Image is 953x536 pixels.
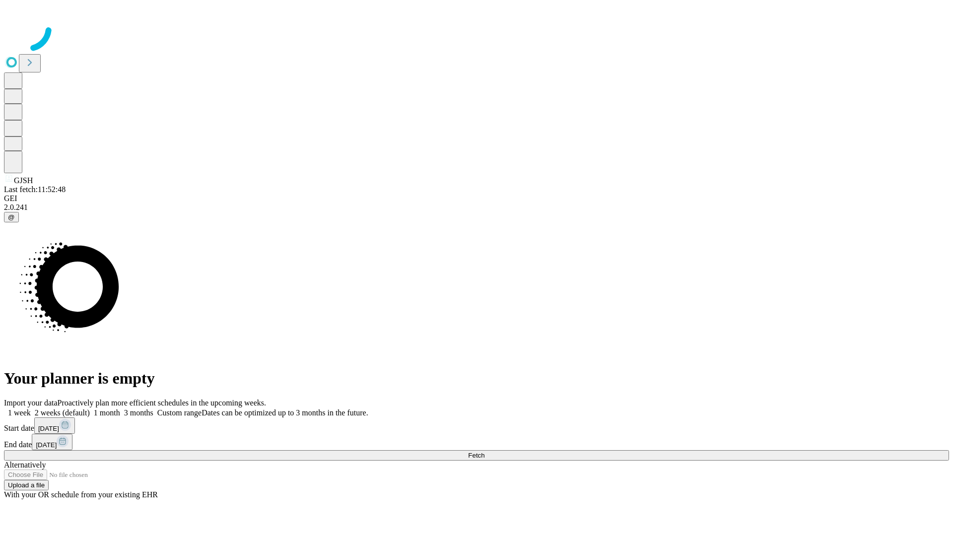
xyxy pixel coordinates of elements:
[14,176,33,185] span: GJSH
[4,490,158,499] span: With your OR schedule from your existing EHR
[4,194,949,203] div: GEI
[4,417,949,434] div: Start date
[58,399,266,407] span: Proactively plan more efficient schedules in the upcoming weeks.
[4,212,19,222] button: @
[35,408,90,417] span: 2 weeks (default)
[468,452,484,459] span: Fetch
[36,441,57,449] span: [DATE]
[4,399,58,407] span: Import your data
[8,213,15,221] span: @
[4,369,949,388] h1: Your planner is empty
[32,434,72,450] button: [DATE]
[34,417,75,434] button: [DATE]
[4,450,949,461] button: Fetch
[157,408,202,417] span: Custom range
[4,434,949,450] div: End date
[4,185,66,194] span: Last fetch: 11:52:48
[4,461,46,469] span: Alternatively
[4,203,949,212] div: 2.0.241
[38,425,59,432] span: [DATE]
[8,408,31,417] span: 1 week
[124,408,153,417] span: 3 months
[4,480,49,490] button: Upload a file
[202,408,368,417] span: Dates can be optimized up to 3 months in the future.
[94,408,120,417] span: 1 month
